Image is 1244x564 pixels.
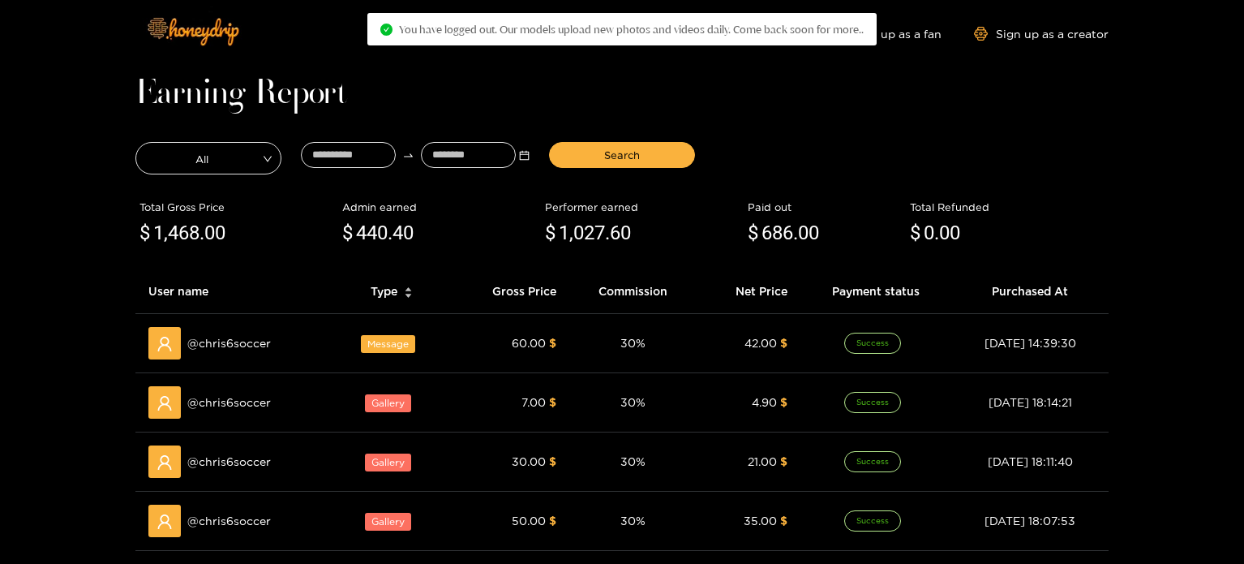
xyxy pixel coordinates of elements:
[744,337,777,349] span: 42.00
[545,218,556,249] span: $
[549,455,556,467] span: $
[135,83,1109,105] h1: Earning Report
[371,282,397,300] span: Type
[187,512,271,530] span: @ chris6soccer
[342,218,353,249] span: $
[604,147,640,163] span: Search
[780,396,787,408] span: $
[793,222,819,244] span: .00
[187,394,271,411] span: @ chris6soccer
[402,149,414,161] span: swap-right
[984,337,1076,349] span: [DATE] 14:39:30
[545,199,740,215] div: Performer earned
[404,291,413,300] span: caret-down
[388,222,414,244] span: .40
[404,285,413,294] span: caret-up
[549,337,556,349] span: $
[136,147,281,170] span: All
[157,514,173,530] span: user
[748,218,758,249] span: $
[951,269,1109,314] th: Purchased At
[365,513,411,531] span: Gallery
[512,514,546,527] span: 50.00
[187,334,271,352] span: @ chris6soccer
[380,24,393,36] span: check-circle
[549,396,556,408] span: $
[620,455,646,467] span: 30 %
[157,336,173,352] span: user
[399,23,864,36] span: You have logged out. Our models upload new photos and videos daily. Come back soon for more..
[910,218,920,249] span: $
[449,269,569,314] th: Gross Price
[342,199,537,215] div: Admin earned
[512,455,546,467] span: 30.00
[157,454,173,471] span: user
[934,222,960,244] span: .00
[761,222,793,244] span: 686
[910,199,1105,215] div: Total Refunded
[844,451,901,472] span: Success
[780,455,787,467] span: $
[924,222,934,244] span: 0
[605,222,631,244] span: .60
[989,396,1072,408] span: [DATE] 18:14:21
[620,514,646,527] span: 30 %
[402,149,414,161] span: to
[752,396,777,408] span: 4.90
[139,199,334,215] div: Total Gross Price
[521,396,546,408] span: 7.00
[365,394,411,412] span: Gallery
[135,269,333,314] th: User name
[748,199,902,215] div: Paid out
[512,337,546,349] span: 60.00
[844,510,901,532] span: Success
[984,514,1075,527] span: [DATE] 18:07:53
[157,395,173,411] span: user
[620,396,646,408] span: 30 %
[549,142,695,168] button: Search
[748,455,777,467] span: 21.00
[696,269,800,314] th: Net Price
[559,222,605,244] span: 1,027
[830,27,942,41] a: Sign up as a fan
[361,335,415,353] span: Message
[199,222,225,244] span: .00
[780,514,787,527] span: $
[800,269,952,314] th: Payment status
[549,514,556,527] span: $
[153,222,199,244] span: 1,468
[620,337,646,349] span: 30 %
[365,454,411,471] span: Gallery
[988,455,1073,467] span: [DATE] 18:11:40
[974,27,1109,41] a: Sign up as a creator
[187,453,271,471] span: @ chris6soccer
[780,337,787,349] span: $
[356,222,388,244] span: 440
[844,392,901,413] span: Success
[844,333,901,354] span: Success
[139,218,150,249] span: $
[569,269,696,314] th: Commission
[744,514,777,527] span: 35.00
